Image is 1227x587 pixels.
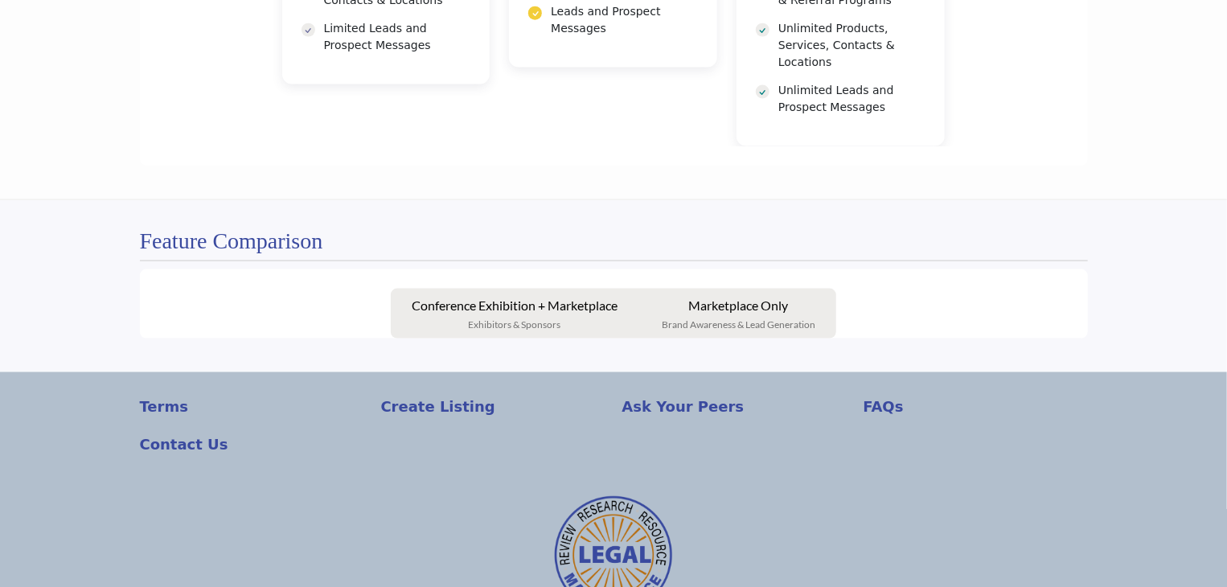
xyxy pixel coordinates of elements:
button: Conference Exhibition + Marketplace Exhibitors & Sponsors [391,289,638,340]
a: FAQs [864,396,1088,418]
p: Conference Exhibition + Marketplace [412,296,618,315]
button: Marketplace Only Brand Awareness & Lead Generation [641,289,836,340]
p: Brand Awareness & Lead Generation [662,318,815,332]
p: Exhibitors & Sponsors [412,318,618,332]
a: Terms [140,396,364,418]
a: Create Listing [381,396,605,418]
p: Limited Leads and Prospect Messages [324,20,471,54]
p: Unlimited Leads and Prospect Messages [778,82,925,116]
a: Contact Us [140,434,364,456]
p: Leads and Prospect Messages [551,3,698,37]
a: Ask Your Peers [622,396,847,418]
h2: Feature Comparison [140,228,323,255]
p: Unlimited Products, Services, Contacts & Locations [778,20,925,71]
p: Marketplace Only [662,296,815,315]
